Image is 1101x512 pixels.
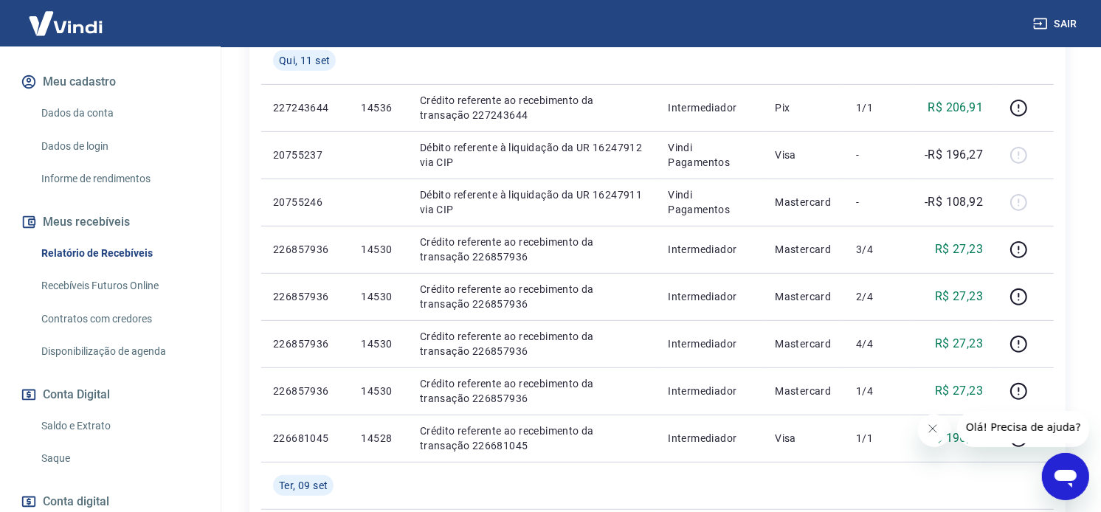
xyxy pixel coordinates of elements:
button: Meus recebíveis [18,206,203,238]
p: Pix [775,100,832,115]
p: Crédito referente ao recebimento da transação 226857936 [420,235,644,264]
button: Meu cadastro [18,66,203,98]
p: 14536 [361,100,396,115]
p: Crédito referente ao recebimento da transação 226857936 [420,282,644,311]
button: Sair [1030,10,1083,38]
p: 1/1 [856,431,900,446]
p: Visa [775,148,832,162]
span: Conta digital [43,491,109,512]
p: R$ 206,91 [928,99,984,117]
p: Intermediador [668,336,751,351]
iframe: Botão para abrir a janela de mensagens [1042,453,1089,500]
p: 226857936 [273,336,337,351]
p: Vindi Pagamentos [668,187,751,217]
p: R$ 27,23 [935,241,983,258]
p: 20755246 [273,195,337,210]
a: Disponibilização de agenda [35,336,203,367]
a: Informe de rendimentos [35,164,203,194]
p: Intermediador [668,242,751,257]
p: Crédito referente ao recebimento da transação 226857936 [420,329,644,359]
p: - [856,195,900,210]
p: 14530 [361,289,396,304]
img: Vindi [18,1,114,46]
p: Intermediador [668,384,751,398]
p: 226857936 [273,242,337,257]
p: -R$ 108,92 [925,193,983,211]
p: Intermediador [668,289,751,304]
p: 1/4 [856,384,900,398]
p: Mastercard [775,336,832,351]
a: Contratos com credores [35,304,203,334]
p: 226857936 [273,289,337,304]
p: -R$ 196,27 [925,146,983,164]
p: 20755237 [273,148,337,162]
span: Ter, 09 set [279,478,328,493]
p: 14530 [361,384,396,398]
p: 226681045 [273,431,337,446]
p: Mastercard [775,195,832,210]
p: Mastercard [775,384,832,398]
a: Recebíveis Futuros Online [35,271,203,301]
p: 226857936 [273,384,337,398]
p: Débito referente à liquidação da UR 16247912 via CIP [420,140,644,170]
a: Dados de login [35,131,203,162]
p: 1/1 [856,100,900,115]
p: Intermediador [668,431,751,446]
iframe: Mensagem da empresa [957,411,1089,447]
p: R$ 27,23 [935,382,983,400]
p: Débito referente à liquidação da UR 16247911 via CIP [420,187,644,217]
p: 14530 [361,242,396,257]
p: 3/4 [856,242,900,257]
p: Crédito referente ao recebimento da transação 226857936 [420,376,644,406]
p: 227243644 [273,100,337,115]
a: Saldo e Extrato [35,411,203,441]
p: Mastercard [775,289,832,304]
p: 2/4 [856,289,900,304]
p: Crédito referente ao recebimento da transação 227243644 [420,93,644,122]
p: 14528 [361,431,396,446]
p: Mastercard [775,242,832,257]
a: Dados da conta [35,98,203,128]
p: Intermediador [668,100,751,115]
iframe: Fechar mensagem [918,414,951,447]
p: - [856,148,900,162]
span: Qui, 11 set [279,53,330,68]
p: Vindi Pagamentos [668,140,751,170]
p: 14530 [361,336,396,351]
p: R$ 27,23 [935,288,983,305]
p: R$ 27,23 [935,335,983,353]
p: 4/4 [856,336,900,351]
p: Crédito referente ao recebimento da transação 226681045 [420,423,644,453]
button: Conta Digital [18,378,203,411]
p: Visa [775,431,832,446]
a: Saque [35,443,203,474]
a: Relatório de Recebíveis [35,238,203,269]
